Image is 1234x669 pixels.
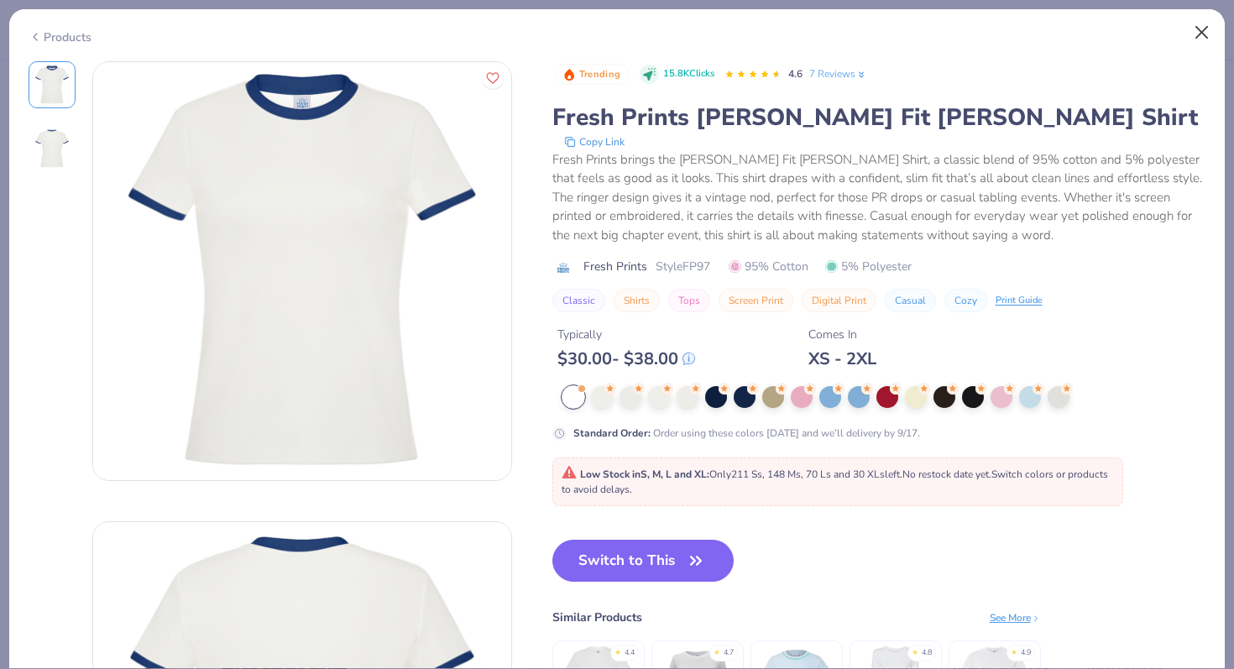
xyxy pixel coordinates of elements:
button: copy to clipboard [559,133,630,150]
img: Front [93,62,511,480]
button: Cozy [944,289,987,312]
strong: Low Stock in S, M, L and XL : [580,468,709,481]
div: Order using these colors [DATE] and we’ll delivery by 9/17. [573,426,920,441]
span: Style FP97 [656,258,710,275]
div: 4.9 [1021,647,1031,659]
button: Close [1186,17,1218,49]
span: Trending [579,70,620,79]
div: ★ [912,647,918,654]
div: ★ [614,647,621,654]
button: Badge Button [554,64,630,86]
div: Similar Products [552,609,642,626]
div: Fresh Prints brings the [PERSON_NAME] Fit [PERSON_NAME] Shirt, a classic blend of 95% cotton and ... [552,150,1206,245]
div: XS - 2XL [808,348,876,369]
div: 4.8 [922,647,932,659]
img: Front [32,65,72,105]
div: ★ [1011,647,1017,654]
div: 4.7 [724,647,734,659]
div: 4.6 Stars [724,61,782,88]
span: Fresh Prints [583,258,647,275]
div: Typically [557,326,695,343]
button: Tops [668,289,710,312]
img: Back [32,128,72,169]
div: $ 30.00 - $ 38.00 [557,348,695,369]
button: Switch to This [552,540,735,582]
span: No restock date yet. [902,468,991,481]
div: 4.4 [625,647,635,659]
div: Products [29,29,92,46]
div: See More [990,610,1041,625]
span: 5% Polyester [825,258,912,275]
button: Like [482,67,504,89]
button: Digital Print [802,289,876,312]
img: Trending sort [562,68,576,81]
div: ★ [714,647,720,654]
div: Print Guide [996,294,1043,308]
button: Shirts [614,289,660,312]
span: 95% Cotton [729,258,808,275]
div: Fresh Prints [PERSON_NAME] Fit [PERSON_NAME] Shirt [552,102,1206,133]
button: Screen Print [719,289,793,312]
img: brand logo [552,261,575,274]
span: 4.6 [788,67,803,81]
span: Only 211 Ss, 148 Ms, 70 Ls and 30 XLs left. Switch colors or products to avoid delays. [562,468,1108,496]
button: Casual [885,289,936,312]
strong: Standard Order : [573,426,651,440]
div: Comes In [808,326,876,343]
a: 7 Reviews [809,66,867,81]
span: 15.8K Clicks [663,67,714,81]
button: Classic [552,289,605,312]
